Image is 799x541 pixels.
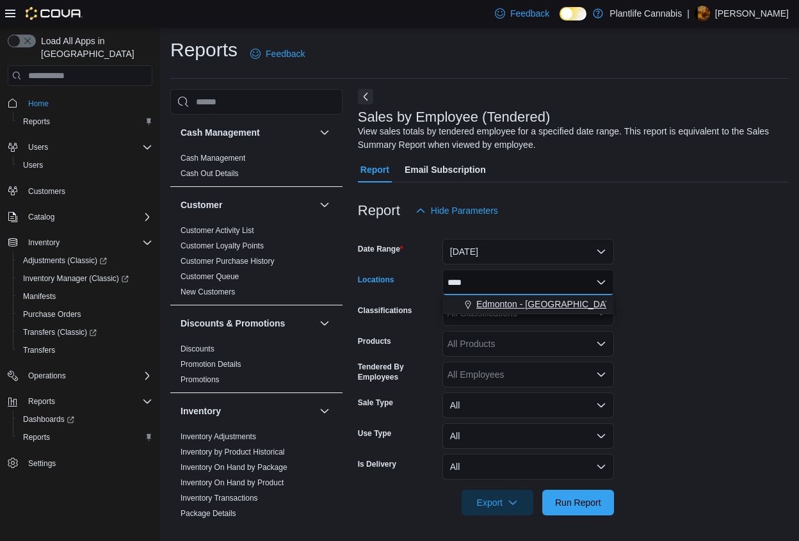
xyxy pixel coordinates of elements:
[28,371,66,381] span: Operations
[13,252,157,270] a: Adjustments (Classic)
[181,359,241,369] span: Promotion Details
[358,244,403,254] label: Date Range
[23,309,81,319] span: Purchase Orders
[358,203,400,218] h3: Report
[181,257,275,266] a: Customer Purchase History
[181,494,258,503] a: Inventory Transactions
[596,369,606,380] button: Open list of options
[18,157,152,173] span: Users
[23,327,97,337] span: Transfers (Classic)
[23,345,55,355] span: Transfers
[687,6,690,21] p: |
[23,209,152,225] span: Catalog
[23,160,43,170] span: Users
[28,142,48,152] span: Users
[23,183,152,199] span: Customers
[18,430,55,445] a: Reports
[431,204,498,217] span: Hide Parameters
[18,307,152,322] span: Purchase Orders
[560,7,586,20] input: Dark Mode
[23,95,152,111] span: Home
[358,428,391,439] label: Use Type
[442,392,614,418] button: All
[13,323,157,341] a: Transfers (Classic)
[23,184,70,199] a: Customers
[181,344,214,353] a: Discounts
[510,7,549,20] span: Feedback
[18,114,55,129] a: Reports
[23,368,152,384] span: Operations
[13,287,157,305] button: Manifests
[3,208,157,226] button: Catalog
[18,271,134,286] a: Inventory Manager (Classic)
[358,459,396,469] label: Is Delivery
[181,271,239,282] span: Customer Queue
[181,241,264,251] span: Customer Loyalty Points
[317,197,332,213] button: Customer
[3,367,157,385] button: Operations
[3,182,157,200] button: Customers
[181,432,256,442] span: Inventory Adjustments
[596,339,606,349] button: Open list of options
[715,6,789,21] p: [PERSON_NAME]
[695,6,710,21] div: Jericho Larson
[23,209,60,225] button: Catalog
[23,140,53,155] button: Users
[181,153,245,163] span: Cash Management
[8,88,152,506] nav: Complex example
[181,226,254,235] a: Customer Activity List
[170,150,343,186] div: Cash Management
[13,270,157,287] a: Inventory Manager (Classic)
[23,368,71,384] button: Operations
[181,225,254,236] span: Customer Activity List
[462,490,533,515] button: Export
[18,253,152,268] span: Adjustments (Classic)
[181,169,239,178] a: Cash Out Details
[18,325,102,340] a: Transfers (Classic)
[28,186,65,197] span: Customers
[181,272,239,281] a: Customer Queue
[358,305,412,316] label: Classifications
[405,157,486,182] span: Email Subscription
[181,126,260,139] h3: Cash Management
[28,99,49,109] span: Home
[442,454,614,480] button: All
[13,410,157,428] a: Dashboards
[442,295,614,314] div: Choose from the following options
[181,447,285,457] span: Inventory by Product Historical
[170,37,238,63] h1: Reports
[13,305,157,323] button: Purchase Orders
[358,109,551,125] h3: Sales by Employee (Tendered)
[23,273,129,284] span: Inventory Manager (Classic)
[23,96,54,111] a: Home
[18,289,152,304] span: Manifests
[181,493,258,503] span: Inventory Transactions
[181,405,314,417] button: Inventory
[170,341,343,392] div: Discounts & Promotions
[181,287,235,297] span: New Customers
[3,234,157,252] button: Inventory
[358,336,391,346] label: Products
[181,198,314,211] button: Customer
[181,317,285,330] h3: Discounts & Promotions
[23,455,152,471] span: Settings
[181,317,314,330] button: Discounts & Promotions
[181,168,239,179] span: Cash Out Details
[181,287,235,296] a: New Customers
[596,277,606,287] button: Close list of options
[442,295,614,314] button: Edmonton - [GEOGRAPHIC_DATA]
[317,316,332,331] button: Discounts & Promotions
[18,157,48,173] a: Users
[358,125,782,152] div: View sales totals by tendered employee for a specified date range. This report is equivalent to t...
[28,238,60,248] span: Inventory
[26,7,83,20] img: Cova
[181,509,236,518] a: Package Details
[3,138,157,156] button: Users
[358,275,394,285] label: Locations
[36,35,152,60] span: Load All Apps in [GEOGRAPHIC_DATA]
[3,392,157,410] button: Reports
[23,394,60,409] button: Reports
[23,432,50,442] span: Reports
[181,198,222,211] h3: Customer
